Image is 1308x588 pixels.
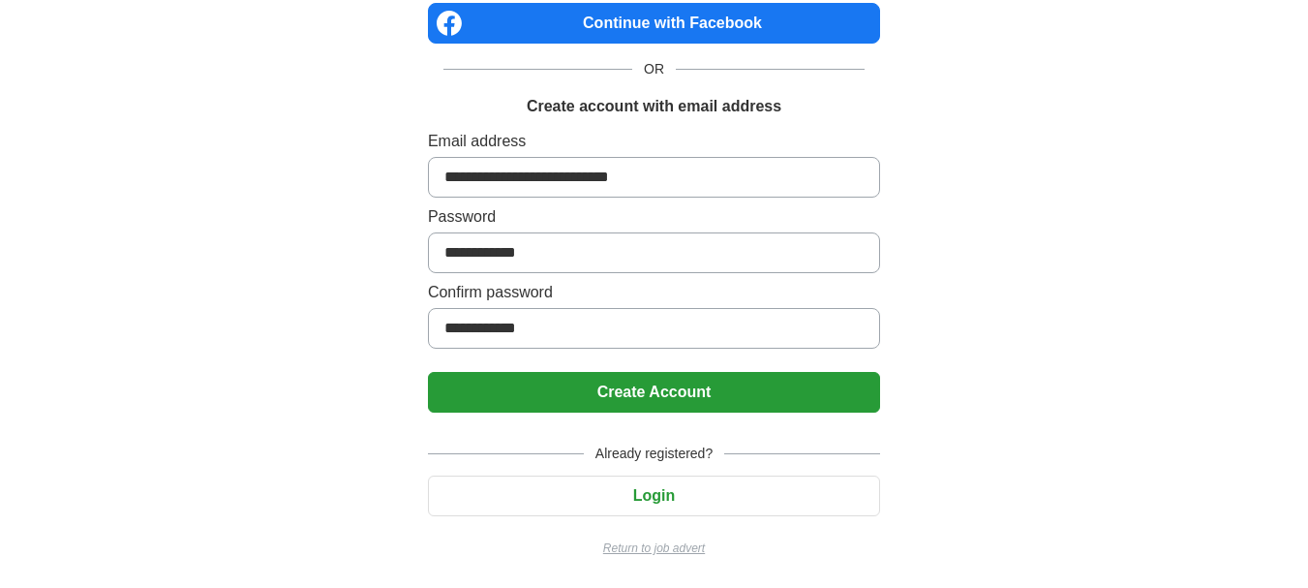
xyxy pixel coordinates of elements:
span: OR [632,59,676,79]
label: Password [428,205,880,229]
button: Create Account [428,372,880,413]
label: Confirm password [428,281,880,304]
a: Continue with Facebook [428,3,880,44]
a: Login [428,487,880,504]
label: Email address [428,130,880,153]
h1: Create account with email address [527,95,781,118]
a: Return to job advert [428,540,880,557]
span: Already registered? [584,444,724,464]
button: Login [428,476,880,516]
